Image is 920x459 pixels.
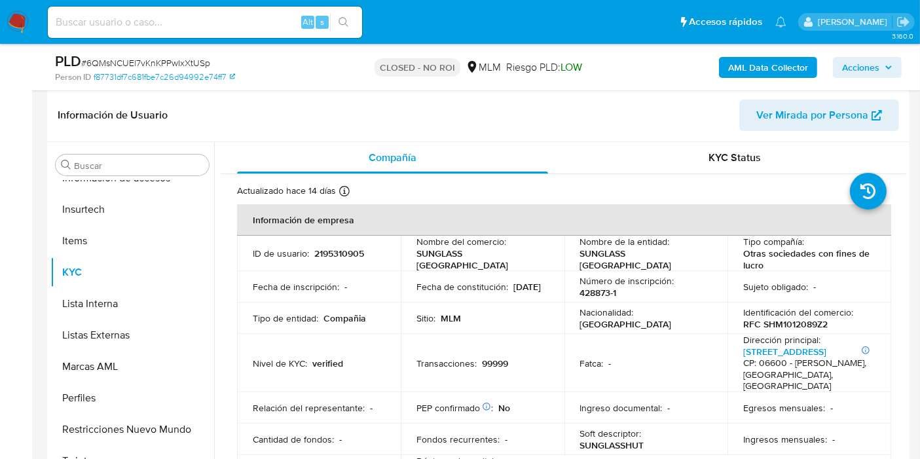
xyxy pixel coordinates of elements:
[55,50,81,71] b: PLD
[743,248,870,271] p: Otras sociedades con fines de lucro
[743,318,828,330] p: RFC SHM1012089Z2
[728,57,808,78] b: AML Data Collector
[74,160,204,172] input: Buscar
[330,13,357,31] button: search-icon
[58,109,168,122] h1: Información de Usuario
[832,433,835,445] p: -
[312,358,343,369] p: verified
[896,15,910,29] a: Salir
[743,306,853,318] p: Identificación del comercio :
[50,382,214,414] button: Perfiles
[743,236,804,248] p: Tipo compañía :
[482,358,508,369] p: 99999
[580,439,644,451] p: SUNGLASSHUT
[580,318,672,330] p: [GEOGRAPHIC_DATA]
[253,402,365,414] p: Relación del representante :
[253,312,318,324] p: Tipo de entidad :
[580,275,674,287] p: Número de inscripción :
[237,185,336,197] p: Actualizado hace 14 días
[743,345,826,358] a: [STREET_ADDRESS]
[314,248,364,259] p: 2195310905
[416,281,508,293] p: Fecha de constitución :
[580,358,604,369] p: Fatca :
[369,150,416,165] span: Compañía
[50,320,214,351] button: Listas Externas
[743,334,820,346] p: Dirección principal :
[375,58,460,77] p: CLOSED - NO ROI
[50,225,214,257] button: Items
[466,60,501,75] div: MLM
[50,257,214,288] button: KYC
[48,14,362,31] input: Buscar usuario o caso...
[50,414,214,445] button: Restricciones Nuevo Mundo
[506,60,582,75] span: Riesgo PLD:
[580,428,642,439] p: Soft descriptor :
[743,433,827,445] p: Ingresos mensuales :
[416,402,493,414] p: PEP confirmado :
[513,281,541,293] p: [DATE]
[709,150,762,165] span: KYC Status
[580,248,707,271] p: SUNGLASS [GEOGRAPHIC_DATA]
[580,306,634,318] p: Nacionalidad :
[609,358,612,369] p: -
[756,100,868,131] span: Ver Mirada por Persona
[498,402,510,414] p: No
[719,57,817,78] button: AML Data Collector
[580,236,670,248] p: Nombre de la entidad :
[416,358,477,369] p: Transacciones :
[50,194,214,225] button: Insurtech
[253,433,334,445] p: Cantidad de fondos :
[416,248,543,271] p: SUNGLASS [GEOGRAPHIC_DATA]
[416,236,506,248] p: Nombre del comercio :
[303,16,313,28] span: Alt
[842,57,879,78] span: Acciones
[94,71,235,83] a: f87731df7c681fbe7c26d94992e74ff7
[253,281,339,293] p: Fecha de inscripción :
[55,71,91,83] b: Person ID
[775,16,786,28] a: Notificaciones
[830,402,833,414] p: -
[743,358,870,392] h4: CP: 06600 - [PERSON_NAME], [GEOGRAPHIC_DATA], [GEOGRAPHIC_DATA]
[416,312,435,324] p: Sitio :
[61,160,71,170] button: Buscar
[370,402,373,414] p: -
[339,433,342,445] p: -
[739,100,899,131] button: Ver Mirada por Persona
[50,288,214,320] button: Lista Interna
[505,433,507,445] p: -
[320,16,324,28] span: s
[441,312,461,324] p: MLM
[253,248,309,259] p: ID de usuario :
[416,433,500,445] p: Fondos recurrentes :
[833,57,902,78] button: Acciones
[668,402,671,414] p: -
[580,402,663,414] p: Ingreso documental :
[743,281,808,293] p: Sujeto obligado :
[818,16,892,28] p: carlos.obholz@mercadolibre.com
[689,15,762,29] span: Accesos rápidos
[237,204,891,236] th: Información de empresa
[323,312,366,324] p: Compañia
[81,56,210,69] span: # 6QMsNCUEl7vKnKPPwIxXtUSp
[580,287,617,299] p: 428873-1
[253,358,307,369] p: Nivel de KYC :
[561,60,582,75] span: LOW
[813,281,816,293] p: -
[50,351,214,382] button: Marcas AML
[743,402,825,414] p: Egresos mensuales :
[892,31,913,41] span: 3.160.0
[344,281,347,293] p: -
